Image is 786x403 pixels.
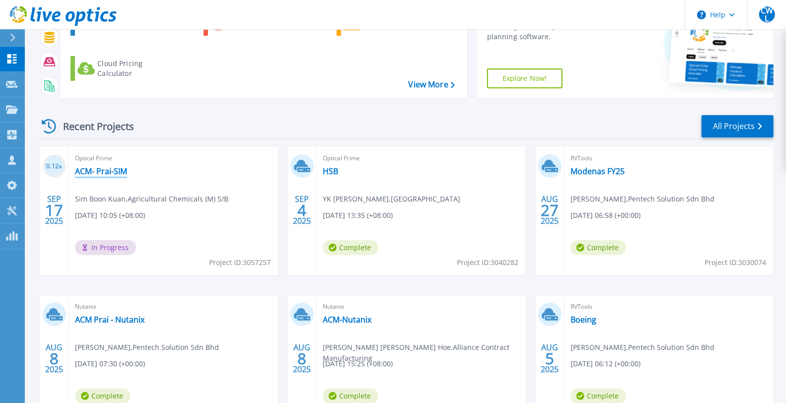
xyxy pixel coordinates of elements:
span: [PERSON_NAME] , Pentech Solution Sdn Bhd [75,342,219,353]
a: Cloud Pricing Calculator [71,56,181,81]
div: AUG 2025 [540,192,559,228]
a: View More [409,80,455,89]
span: 4 [297,206,306,214]
h3: 0.12 [43,161,66,172]
div: AUG 2025 [45,340,64,377]
span: YK [PERSON_NAME] , [GEOGRAPHIC_DATA] [323,194,460,204]
a: HSB [323,166,338,176]
span: Complete [323,240,378,255]
a: ACM-Nutanix [323,315,371,325]
div: AUG 2025 [292,340,311,377]
span: [PERSON_NAME] , Pentech Solution Sdn Bhd [571,342,715,353]
span: Nutanix [323,301,520,312]
span: [DATE] 06:58 (+00:00) [571,210,641,221]
a: ACM- Prai-SIM [75,166,127,176]
span: [DATE] 07:30 (+00:00) [75,358,145,369]
span: 8 [50,354,59,363]
div: AUG 2025 [540,340,559,377]
div: SEP 2025 [292,192,311,228]
span: RVTools [571,153,768,164]
span: [DATE] 15:25 (+08:00) [323,358,393,369]
span: Project ID: 3057257 [209,257,271,268]
span: CWL [759,6,775,22]
span: In Progress [75,240,136,255]
span: RVTools [571,301,768,312]
span: [DATE] 10:05 (+08:00) [75,210,145,221]
span: 5 [545,354,554,363]
span: [PERSON_NAME] , Pentech Solution Sdn Bhd [571,194,715,204]
span: Optical Prime [75,153,272,164]
span: Project ID: 3040282 [457,257,518,268]
span: Sim Boon Kuan , Agricultural Chemicals (M) S/B [75,194,228,204]
span: Optical Prime [323,153,520,164]
span: 8 [297,354,306,363]
a: All Projects [702,115,774,137]
span: 17 [45,206,63,214]
span: [PERSON_NAME] [PERSON_NAME] Hoe , Alliance Contract Manufacturing [323,342,526,364]
a: Boeing [571,315,596,325]
span: [DATE] 13:35 (+08:00) [323,210,393,221]
span: Complete [571,240,626,255]
div: Cloud Pricing Calculator [97,59,177,78]
span: [DATE] 06:12 (+00:00) [571,358,641,369]
span: % [59,164,62,169]
a: ACM Prai - Nutanix [75,315,144,325]
span: 27 [541,206,559,214]
a: Modenas FY25 [571,166,625,176]
a: Explore Now! [487,68,563,88]
div: Recent Projects [38,114,147,138]
span: Project ID: 3030074 [705,257,766,268]
span: Nutanix [75,301,272,312]
div: SEP 2025 [45,192,64,228]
